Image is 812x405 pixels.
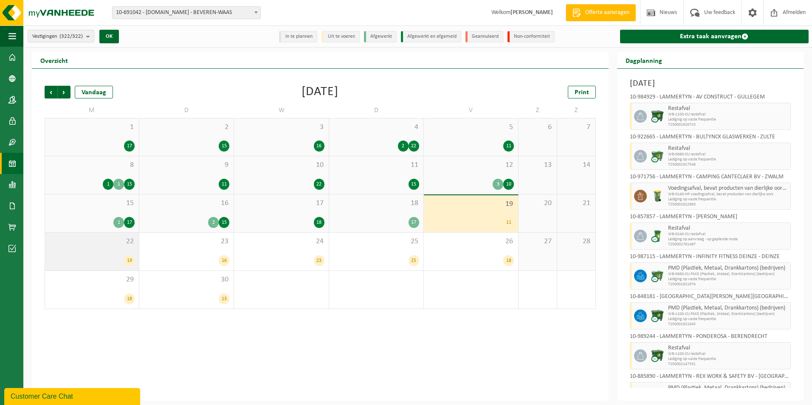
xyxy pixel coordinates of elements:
[568,86,596,98] a: Print
[428,123,514,132] span: 5
[630,214,791,222] div: 10-857857 - LAMMERTYN - [PERSON_NAME]
[144,160,229,170] span: 9
[333,160,419,170] span: 11
[238,237,324,246] span: 24
[668,112,788,117] span: WB-1100-CU restafval
[59,34,83,39] count: (322/322)
[58,86,70,98] span: Volgende
[668,242,788,247] span: T250002761487
[49,160,135,170] span: 8
[124,293,135,304] div: 18
[409,255,419,266] div: 25
[668,352,788,357] span: WB-1100-CU restafval
[668,272,788,277] span: WB-0660-CU PMD (Plastiek, Metaal, Drankkartons) (bedrijven)
[523,123,553,132] span: 6
[630,77,791,90] h3: [DATE]
[428,237,514,246] span: 26
[651,349,664,362] img: WB-1100-CU
[49,275,135,284] span: 29
[668,237,788,242] span: Lediging op aanvraag - op geplande route
[238,123,324,132] span: 3
[668,385,788,391] span: PMD (Plastiek, Metaal, Drankkartons) (bedrijven)
[302,86,338,98] div: [DATE]
[630,134,791,143] div: 10-922665 - LAMMERTYN - BULTYNCK GLASWERKEN - ZULTE
[668,145,788,152] span: Restafval
[519,103,557,118] td: Z
[409,179,419,190] div: 15
[503,141,514,152] div: 11
[124,141,135,152] div: 17
[583,8,632,17] span: Offerte aanvragen
[314,179,324,190] div: 22
[99,30,119,43] button: OK
[668,202,788,207] span: T250001922693
[668,162,788,167] span: T250001917548
[112,6,261,19] span: 10-691042 - LAMMERTYN.NET - BEVEREN-WAAS
[668,117,788,122] span: Lediging op vaste frequentie
[49,123,135,132] span: 1
[4,386,142,405] iframe: chat widget
[124,255,135,266] div: 19
[314,217,324,228] div: 18
[561,123,591,132] span: 7
[668,265,788,272] span: PMD (Plastiek, Metaal, Drankkartons) (bedrijven)
[219,179,229,190] div: 11
[668,232,788,237] span: WB-0240-CU restafval
[668,197,788,202] span: Lediging op vaste frequentie
[630,294,791,302] div: 10-848181 - [GEOGRAPHIC_DATA][PERSON_NAME][GEOGRAPHIC_DATA][GEOGRAPHIC_DATA]
[493,179,503,190] div: 3
[575,89,589,96] span: Print
[238,199,324,208] span: 17
[428,200,514,209] span: 19
[651,309,664,322] img: WB-1100-CU
[617,52,671,68] h2: Dagplanning
[329,103,424,118] td: D
[333,199,419,208] span: 18
[503,179,514,190] div: 10
[566,4,636,21] a: Offerte aanvragen
[668,157,788,162] span: Lediging op vaste frequentie
[144,275,229,284] span: 30
[510,9,553,16] strong: [PERSON_NAME]
[523,199,553,208] span: 20
[124,179,135,190] div: 15
[144,199,229,208] span: 16
[651,110,664,123] img: WB-1100-CU
[668,345,788,352] span: Restafval
[314,141,324,152] div: 16
[401,31,461,42] li: Afgewerkt en afgemeld
[113,179,124,190] div: 1
[144,123,229,132] span: 2
[651,230,664,242] img: WB-0240-CU
[523,160,553,170] span: 13
[630,94,791,103] div: 10-984929 - LAMMERTYN - AV CONSTRUCT - GULLEGEM
[409,141,419,152] div: 22
[508,31,555,42] li: Non-conformiteit
[651,270,664,282] img: WB-0660-CU
[651,190,664,202] img: WB-0140-HPE-GN-50
[523,237,553,246] span: 27
[668,105,788,112] span: Restafval
[428,160,514,170] span: 12
[49,237,135,246] span: 22
[75,86,113,98] div: Vandaag
[668,305,788,312] span: PMD (Plastiek, Metaal, Drankkartons) (bedrijven)
[45,103,139,118] td: M
[668,152,788,157] span: WB-0660-CU restafval
[561,199,591,208] span: 21
[113,217,124,228] div: 1
[219,141,229,152] div: 15
[668,317,788,322] span: Lediging op vaste frequentie
[651,150,664,163] img: WB-0660-CU
[144,237,229,246] span: 23
[465,31,503,42] li: Geannuleerd
[124,217,135,228] div: 17
[561,237,591,246] span: 28
[314,255,324,266] div: 23
[32,30,83,43] span: Vestigingen
[561,160,591,170] span: 14
[630,334,791,342] div: 10-989244 - LAMMERTYN - PONDEROSA - BERENDRECHT
[668,362,788,367] span: T250002147331
[32,52,76,68] h2: Overzicht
